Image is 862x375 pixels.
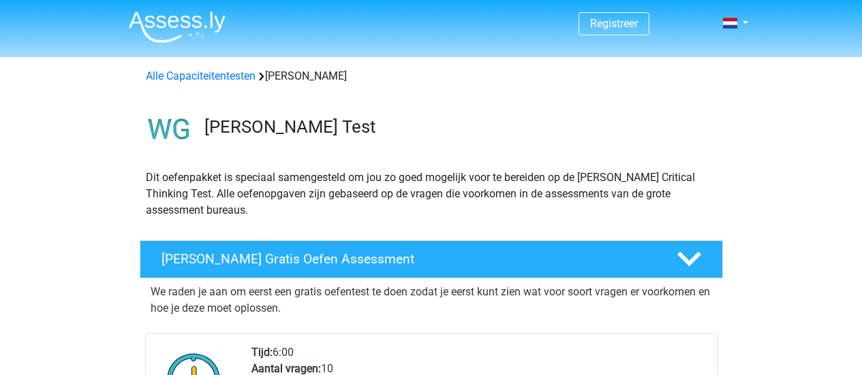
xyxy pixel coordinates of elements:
[140,68,722,84] div: [PERSON_NAME]
[134,240,728,278] a: [PERSON_NAME] Gratis Oefen Assessment
[146,69,256,82] a: Alle Capaciteitentesten
[161,251,655,267] h4: [PERSON_NAME] Gratis Oefen Assessment
[204,116,712,137] h3: [PERSON_NAME] Test
[151,284,712,316] p: We raden je aan om eerst een gratis oefentest te doen zodat je eerst kunt zien wat voor soort vra...
[129,11,226,43] img: Assessly
[146,169,717,218] p: Dit oefenpakket is speciaal samengesteld om jou zo goed mogelijk voor te bereiden op de [PERSON_N...
[590,17,638,30] a: Registreer
[251,346,273,359] b: Tijd:
[140,101,198,159] img: watson glaser
[251,362,321,375] b: Aantal vragen:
